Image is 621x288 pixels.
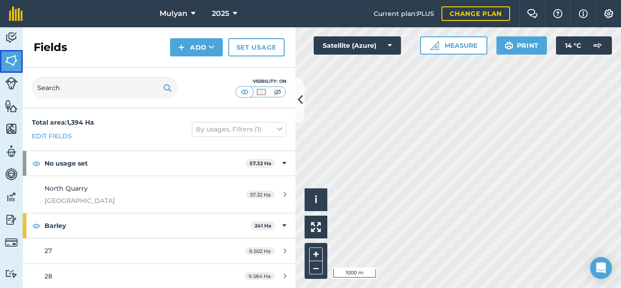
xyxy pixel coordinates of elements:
span: [GEOGRAPHIC_DATA] [45,196,215,206]
img: svg+xml;base64,PD94bWwgdmVyc2lvbj0iMS4wIiBlbmNvZGluZz0idXRmLTgiPz4KPCEtLSBHZW5lcmF0b3I6IEFkb2JlIE... [5,31,18,45]
img: svg+xml;base64,PHN2ZyB4bWxucz0iaHR0cDovL3d3dy53My5vcmcvMjAwMC9zdmciIHdpZHRoPSI1MCIgaGVpZ2h0PSI0MC... [255,87,267,96]
button: Satellite (Azure) [314,36,401,55]
img: svg+xml;base64,PD94bWwgdmVyc2lvbj0iMS4wIiBlbmNvZGluZz0idXRmLTgiPz4KPCEtLSBHZW5lcmF0b3I6IEFkb2JlIE... [5,145,18,158]
span: North Quarry [45,184,88,192]
img: svg+xml;base64,PHN2ZyB4bWxucz0iaHR0cDovL3d3dy53My5vcmcvMjAwMC9zdmciIHdpZHRoPSI1NiIgaGVpZ2h0PSI2MC... [5,99,18,113]
img: A cog icon [603,9,614,18]
img: svg+xml;base64,PD94bWwgdmVyc2lvbj0iMS4wIiBlbmNvZGluZz0idXRmLTgiPz4KPCEtLSBHZW5lcmF0b3I6IEFkb2JlIE... [5,190,18,204]
img: svg+xml;base64,PHN2ZyB4bWxucz0iaHR0cDovL3d3dy53My5vcmcvMjAwMC9zdmciIHdpZHRoPSI1MCIgaGVpZ2h0PSI0MC... [239,87,250,96]
button: Add [170,38,223,56]
button: By usages, Filters (1) [192,122,286,136]
img: svg+xml;base64,PD94bWwgdmVyc2lvbj0iMS4wIiBlbmNvZGluZz0idXRmLTgiPz4KPCEtLSBHZW5lcmF0b3I6IEFkb2JlIE... [588,36,606,55]
img: svg+xml;base64,PHN2ZyB4bWxucz0iaHR0cDovL3d3dy53My5vcmcvMjAwMC9zdmciIHdpZHRoPSI1MCIgaGVpZ2h0PSI0MC... [272,87,283,96]
span: 28 [45,272,52,280]
span: i [315,194,317,205]
img: svg+xml;base64,PD94bWwgdmVyc2lvbj0iMS4wIiBlbmNvZGluZz0idXRmLTgiPz4KPCEtLSBHZW5lcmF0b3I6IEFkb2JlIE... [5,269,18,278]
span: Mulyan [160,8,187,19]
span: 9.564 Ha [245,272,275,280]
button: 14 °C [556,36,612,55]
img: Four arrows, one pointing top left, one top right, one bottom right and the last bottom left [311,222,321,232]
h2: Fields [34,40,67,55]
a: Change plan [441,6,510,21]
img: svg+xml;base64,PHN2ZyB4bWxucz0iaHR0cDovL3d3dy53My5vcmcvMjAwMC9zdmciIHdpZHRoPSIxNyIgaGVpZ2h0PSIxNy... [579,8,588,19]
strong: 241 Ha [255,222,271,229]
button: Print [496,36,547,55]
strong: 57.32 Ha [250,160,271,167]
button: Measure [420,36,487,55]
a: North Quarry[GEOGRAPHIC_DATA]57.32 Ha [23,176,295,213]
div: No usage set57.32 Ha [23,151,295,176]
span: 9.502 Ha [245,247,275,255]
img: svg+xml;base64,PHN2ZyB4bWxucz0iaHR0cDovL3d3dy53My5vcmcvMjAwMC9zdmciIHdpZHRoPSI1NiIgaGVpZ2h0PSI2MC... [5,54,18,67]
img: svg+xml;base64,PD94bWwgdmVyc2lvbj0iMS4wIiBlbmNvZGluZz0idXRmLTgiPz4KPCEtLSBHZW5lcmF0b3I6IEFkb2JlIE... [5,167,18,181]
img: svg+xml;base64,PHN2ZyB4bWxucz0iaHR0cDovL3d3dy53My5vcmcvMjAwMC9zdmciIHdpZHRoPSI1NiIgaGVpZ2h0PSI2MC... [5,122,18,136]
strong: No usage set [45,151,245,176]
div: Visibility: On [235,78,286,85]
img: svg+xml;base64,PHN2ZyB4bWxucz0iaHR0cDovL3d3dy53My5vcmcvMjAwMC9zdmciIHdpZHRoPSIxNCIgaGVpZ2h0PSIyNC... [178,42,185,53]
img: svg+xml;base64,PD94bWwgdmVyc2lvbj0iMS4wIiBlbmNvZGluZz0idXRmLTgiPz4KPCEtLSBHZW5lcmF0b3I6IEFkb2JlIE... [5,77,18,90]
span: 57.32 Ha [246,191,275,198]
strong: Barley [45,213,250,238]
span: 2025 [212,8,229,19]
img: A question mark icon [552,9,563,18]
button: i [305,188,327,211]
button: + [309,248,323,261]
span: 14 ° C [565,36,581,55]
div: Barley241 Ha [23,213,295,238]
img: Ruler icon [430,41,439,50]
a: 279.502 Ha [23,238,295,263]
input: Search [32,77,177,99]
a: Edit fields [32,131,72,141]
span: Current plan : PLUS [374,9,434,19]
img: svg+xml;base64,PD94bWwgdmVyc2lvbj0iMS4wIiBlbmNvZGluZz0idXRmLTgiPz4KPCEtLSBHZW5lcmF0b3I6IEFkb2JlIE... [5,236,18,249]
img: svg+xml;base64,PHN2ZyB4bWxucz0iaHR0cDovL3d3dy53My5vcmcvMjAwMC9zdmciIHdpZHRoPSIxOSIgaGVpZ2h0PSIyNC... [505,40,513,51]
a: Set usage [228,38,285,56]
img: Two speech bubbles overlapping with the left bubble in the forefront [527,9,538,18]
span: 27 [45,247,52,255]
div: Open Intercom Messenger [590,257,612,279]
img: fieldmargin Logo [9,6,23,21]
img: svg+xml;base64,PD94bWwgdmVyc2lvbj0iMS4wIiBlbmNvZGluZz0idXRmLTgiPz4KPCEtLSBHZW5lcmF0b3I6IEFkb2JlIE... [5,213,18,227]
img: svg+xml;base64,PHN2ZyB4bWxucz0iaHR0cDovL3d3dy53My5vcmcvMjAwMC9zdmciIHdpZHRoPSIxOSIgaGVpZ2h0PSIyNC... [163,82,172,93]
img: svg+xml;base64,PHN2ZyB4bWxucz0iaHR0cDovL3d3dy53My5vcmcvMjAwMC9zdmciIHdpZHRoPSIxOCIgaGVpZ2h0PSIyNC... [32,220,40,231]
button: – [309,261,323,274]
img: svg+xml;base64,PHN2ZyB4bWxucz0iaHR0cDovL3d3dy53My5vcmcvMjAwMC9zdmciIHdpZHRoPSIxOCIgaGVpZ2h0PSIyNC... [32,158,40,169]
strong: Total area : 1,394 Ha [32,118,94,126]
